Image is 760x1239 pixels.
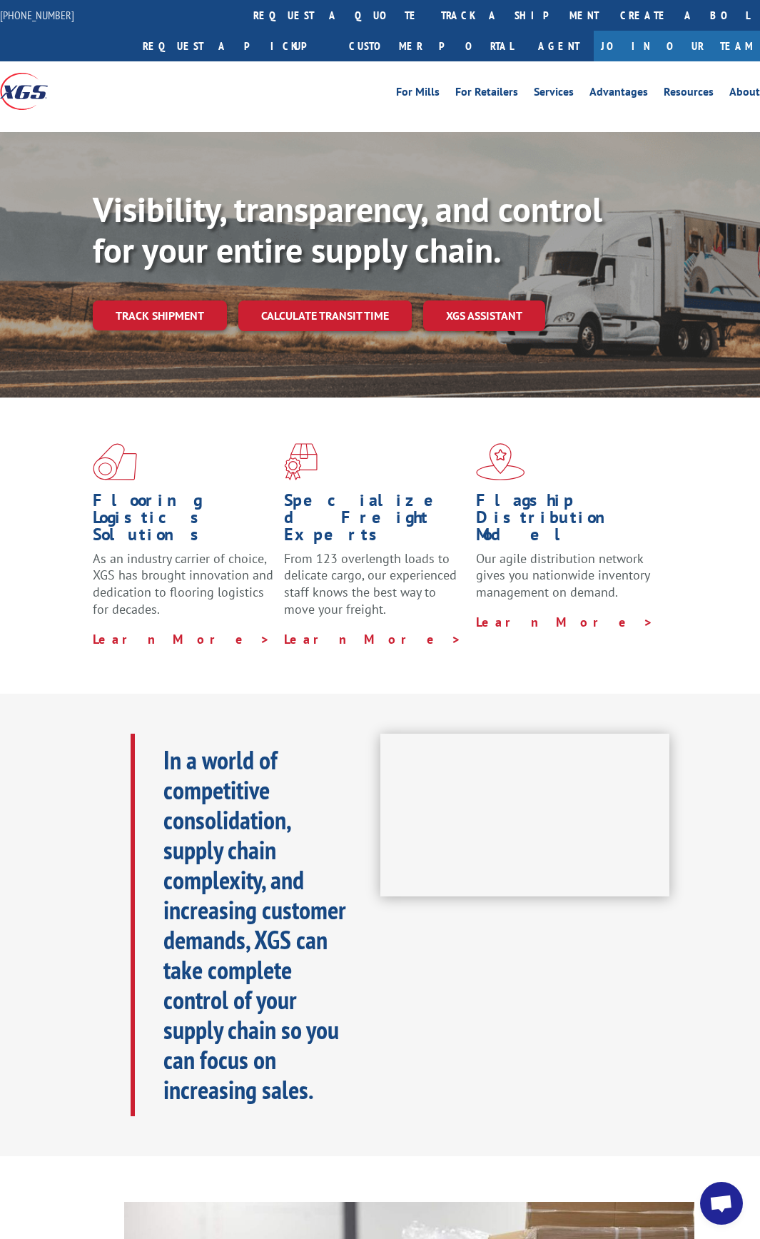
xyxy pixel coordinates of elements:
[380,734,670,896] iframe: XGS Logistics Solutions
[93,187,602,273] b: Visibility, transparency, and control for your entire supply chain.
[589,86,648,102] a: Advantages
[163,743,346,1106] b: In a world of competitive consolidation, supply chain complexity, and increasing customer demands...
[93,300,227,330] a: Track shipment
[338,31,524,61] a: Customer Portal
[93,443,137,480] img: xgs-icon-total-supply-chain-intelligence-red
[238,300,412,331] a: Calculate transit time
[476,443,525,480] img: xgs-icon-flagship-distribution-model-red
[284,550,465,631] p: From 123 overlength loads to delicate cargo, our experienced staff knows the best way to move you...
[729,86,760,102] a: About
[476,550,649,601] span: Our agile distribution network gives you nationwide inventory management on demand.
[534,86,574,102] a: Services
[284,492,465,550] h1: Specialized Freight Experts
[423,300,545,331] a: XGS ASSISTANT
[700,1182,743,1225] div: Open chat
[93,631,270,647] a: Learn More >
[476,492,657,550] h1: Flagship Distribution Model
[284,631,462,647] a: Learn More >
[93,492,273,550] h1: Flooring Logistics Solutions
[93,550,273,617] span: As an industry carrier of choice, XGS has brought innovation and dedication to flooring logistics...
[284,443,318,480] img: xgs-icon-focused-on-flooring-red
[664,86,714,102] a: Resources
[476,614,654,630] a: Learn More >
[594,31,760,61] a: Join Our Team
[455,86,518,102] a: For Retailers
[132,31,338,61] a: Request a pickup
[396,86,440,102] a: For Mills
[524,31,594,61] a: Agent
